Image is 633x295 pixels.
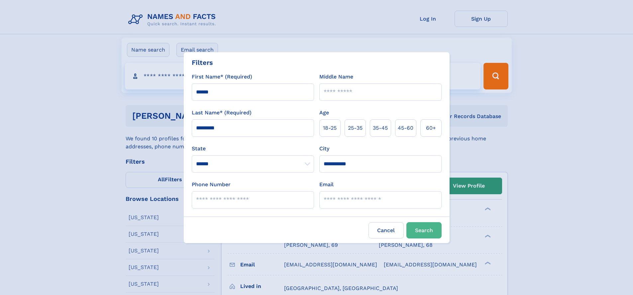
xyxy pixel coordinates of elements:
[323,124,337,132] span: 18‑25
[192,181,231,189] label: Phone Number
[319,73,353,81] label: Middle Name
[406,222,442,238] button: Search
[398,124,413,132] span: 45‑60
[373,124,388,132] span: 35‑45
[348,124,363,132] span: 25‑35
[369,222,404,238] label: Cancel
[192,73,252,81] label: First Name* (Required)
[192,109,252,117] label: Last Name* (Required)
[319,145,329,153] label: City
[426,124,436,132] span: 60+
[319,181,334,189] label: Email
[192,145,314,153] label: State
[192,58,213,68] div: Filters
[319,109,329,117] label: Age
